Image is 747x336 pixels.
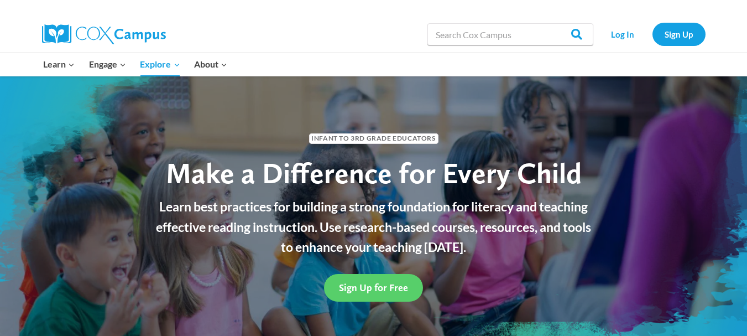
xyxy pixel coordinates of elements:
span: Make a Difference for Every Child [166,156,582,190]
a: Sign Up for Free [324,274,423,301]
span: Explore [140,57,180,71]
nav: Primary Navigation [36,53,234,76]
span: Learn [43,57,75,71]
input: Search Cox Campus [427,23,593,45]
img: Cox Campus [42,24,166,44]
span: Engage [89,57,126,71]
a: Sign Up [652,23,706,45]
nav: Secondary Navigation [599,23,706,45]
span: About [194,57,227,71]
a: Log In [599,23,647,45]
span: Infant to 3rd Grade Educators [309,133,438,144]
span: Sign Up for Free [339,282,408,293]
p: Learn best practices for building a strong foundation for literacy and teaching effective reading... [150,197,598,257]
